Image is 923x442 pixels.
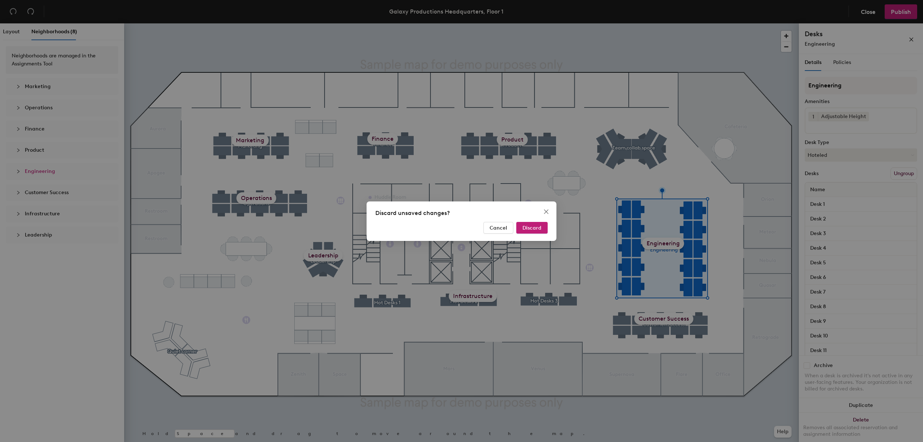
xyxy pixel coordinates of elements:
button: Cancel [483,222,513,234]
span: Discard [522,224,541,231]
span: Cancel [490,224,507,231]
span: close [543,209,549,215]
span: Close [540,209,552,215]
div: Discard unsaved changes? [375,209,548,218]
button: Discard [516,222,548,234]
button: Close [540,206,552,218]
